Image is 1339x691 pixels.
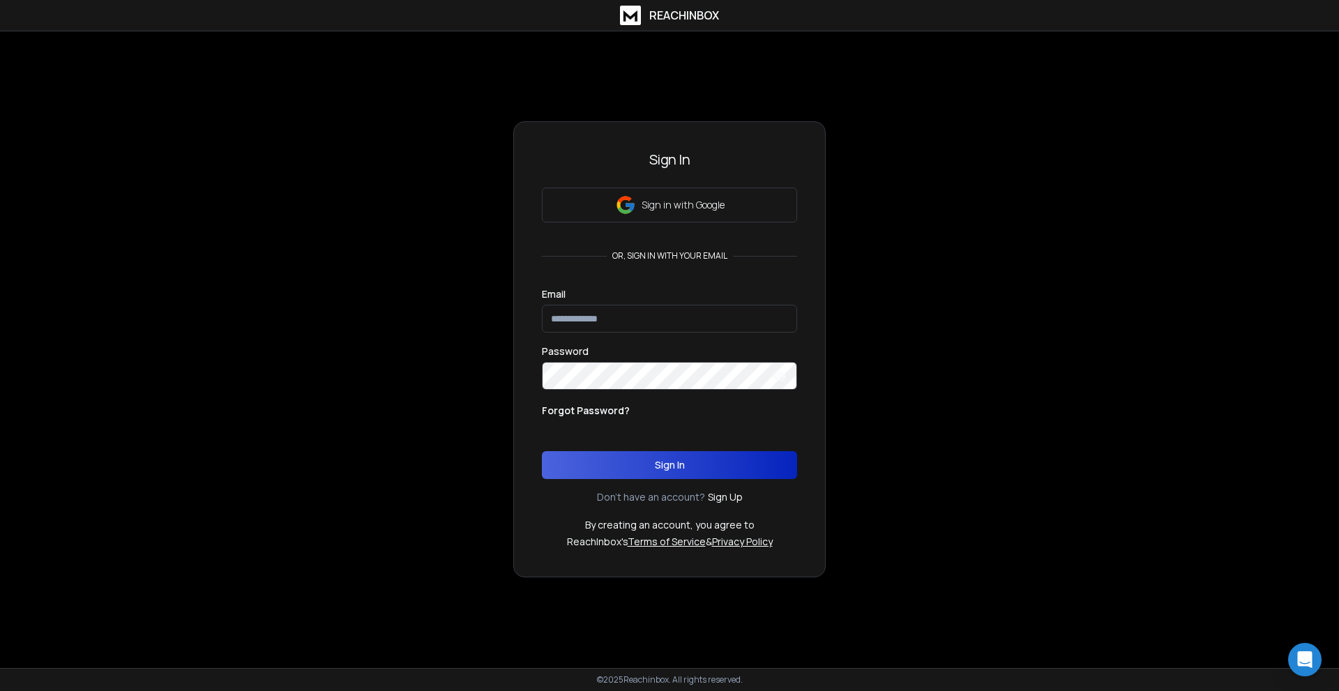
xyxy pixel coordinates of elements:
[1288,643,1322,676] div: Open Intercom Messenger
[597,490,705,504] p: Don't have an account?
[597,674,743,685] p: © 2025 Reachinbox. All rights reserved.
[542,347,589,356] label: Password
[628,535,706,548] a: Terms of Service
[542,451,797,479] button: Sign In
[542,404,630,418] p: Forgot Password?
[620,6,719,25] a: ReachInbox
[542,150,797,169] h3: Sign In
[708,490,743,504] a: Sign Up
[649,7,719,24] h1: ReachInbox
[542,289,566,299] label: Email
[585,518,755,532] p: By creating an account, you agree to
[542,188,797,222] button: Sign in with Google
[620,6,641,25] img: logo
[642,198,725,212] p: Sign in with Google
[607,250,733,261] p: or, sign in with your email
[712,535,773,548] a: Privacy Policy
[567,535,773,549] p: ReachInbox's &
